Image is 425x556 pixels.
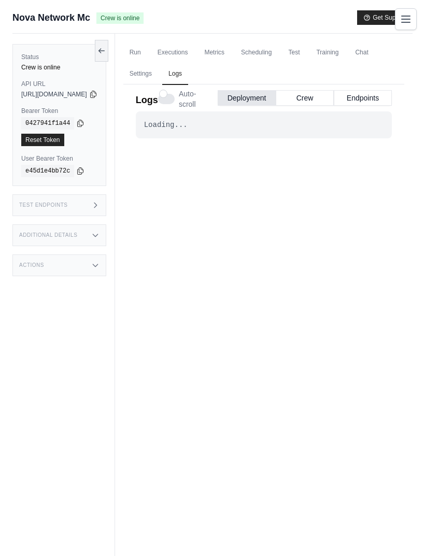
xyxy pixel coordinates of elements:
[162,63,188,85] a: Logs
[334,90,392,106] button: Endpoints
[19,232,77,238] h3: Additional Details
[123,42,147,64] a: Run
[276,90,334,106] button: Crew
[179,89,209,109] span: Auto-scroll
[282,42,306,64] a: Test
[21,154,97,163] label: User Bearer Token
[123,63,158,85] a: Settings
[19,262,44,268] h3: Actions
[96,12,144,24] span: Crew is online
[21,63,97,72] div: Crew is online
[21,107,97,115] label: Bearer Token
[395,8,417,30] button: Toggle navigation
[21,165,74,177] code: e45d1e4bb72c
[21,53,97,61] label: Status
[136,93,158,107] p: Logs
[235,42,278,64] a: Scheduling
[21,80,97,88] label: API URL
[21,117,74,130] code: 0427941f1a44
[151,42,194,64] a: Executions
[310,42,345,64] a: Training
[357,10,413,25] button: Get Support
[144,120,384,130] div: Loading...
[198,42,231,64] a: Metrics
[349,42,374,64] a: Chat
[21,134,64,146] a: Reset Token
[12,10,90,25] span: Nova Network Mc
[21,90,87,98] span: [URL][DOMAIN_NAME]
[218,90,276,106] button: Deployment
[19,202,68,208] h3: Test Endpoints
